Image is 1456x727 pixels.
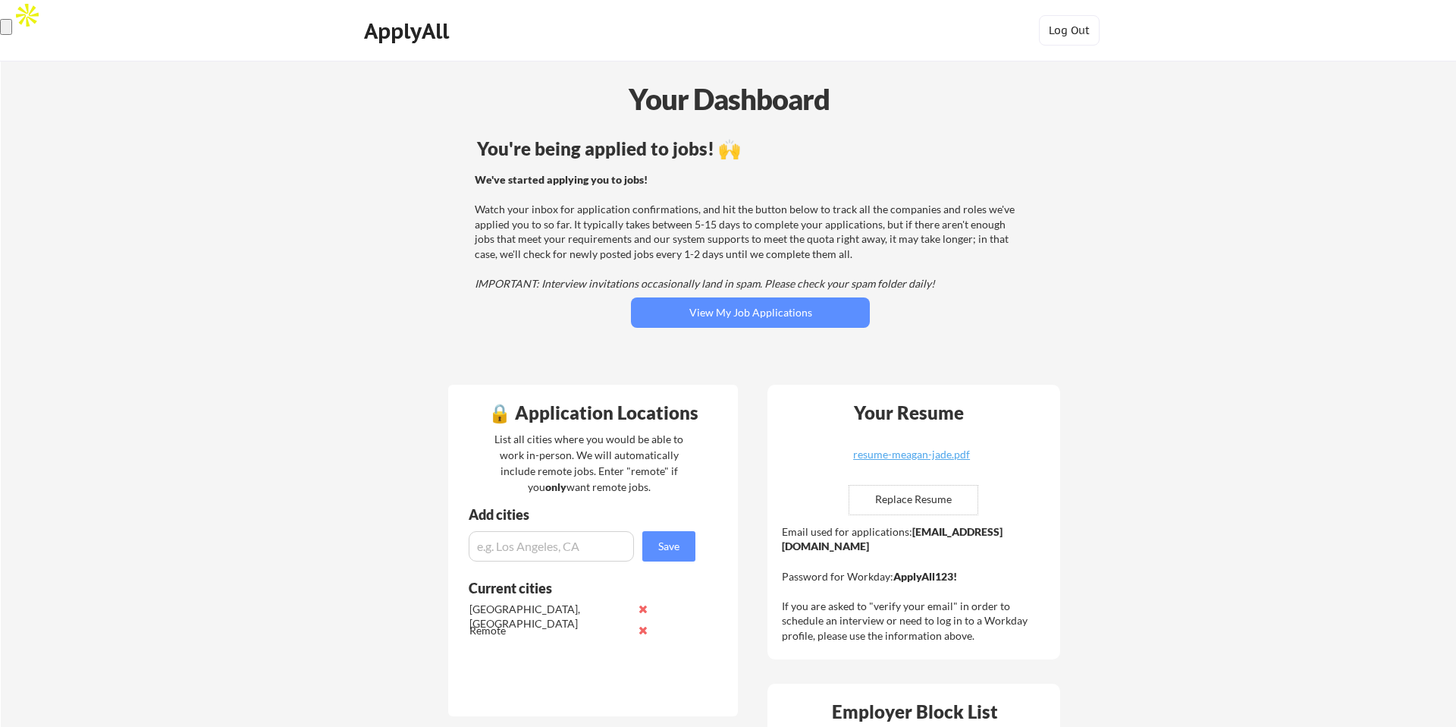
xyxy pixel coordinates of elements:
[833,404,984,422] div: Your Resume
[545,480,566,493] strong: only
[821,449,1002,473] a: resume-meagan-jade.pdf
[631,297,870,328] button: View My Job Applications
[475,172,1021,291] div: Watch your inbox for application confirmations, and hit the button below to track all the compani...
[475,173,648,186] strong: We've started applying you to jobs!
[475,277,935,290] em: IMPORTANT: Interview invitations occasionally land in spam. Please check your spam folder daily!
[2,77,1456,121] div: Your Dashboard
[364,18,453,44] div: ApplyAll
[469,531,634,562] input: e.g. Los Angeles, CA
[782,524,1050,644] div: Email used for applications: Password for Workday: If you are asked to "verify your email" in ord...
[469,602,629,631] div: [GEOGRAPHIC_DATA], [GEOGRAPHIC_DATA]
[821,449,1002,460] div: resume-meagan-jade.pdf
[485,431,693,495] div: List all cities where you would be able to work in-person. We will automatically include remote j...
[782,525,1003,553] strong: [EMAIL_ADDRESS][DOMAIN_NAME]
[642,531,695,562] button: Save
[893,570,957,583] strong: ApplyAll123!
[452,404,734,422] div: 🔒 Application Locations
[477,140,1024,158] div: You're being applied to jobs! 🙌
[469,581,679,595] div: Current cities
[469,623,629,638] div: Remote
[773,703,1056,721] div: Employer Block List
[469,508,699,521] div: Add cities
